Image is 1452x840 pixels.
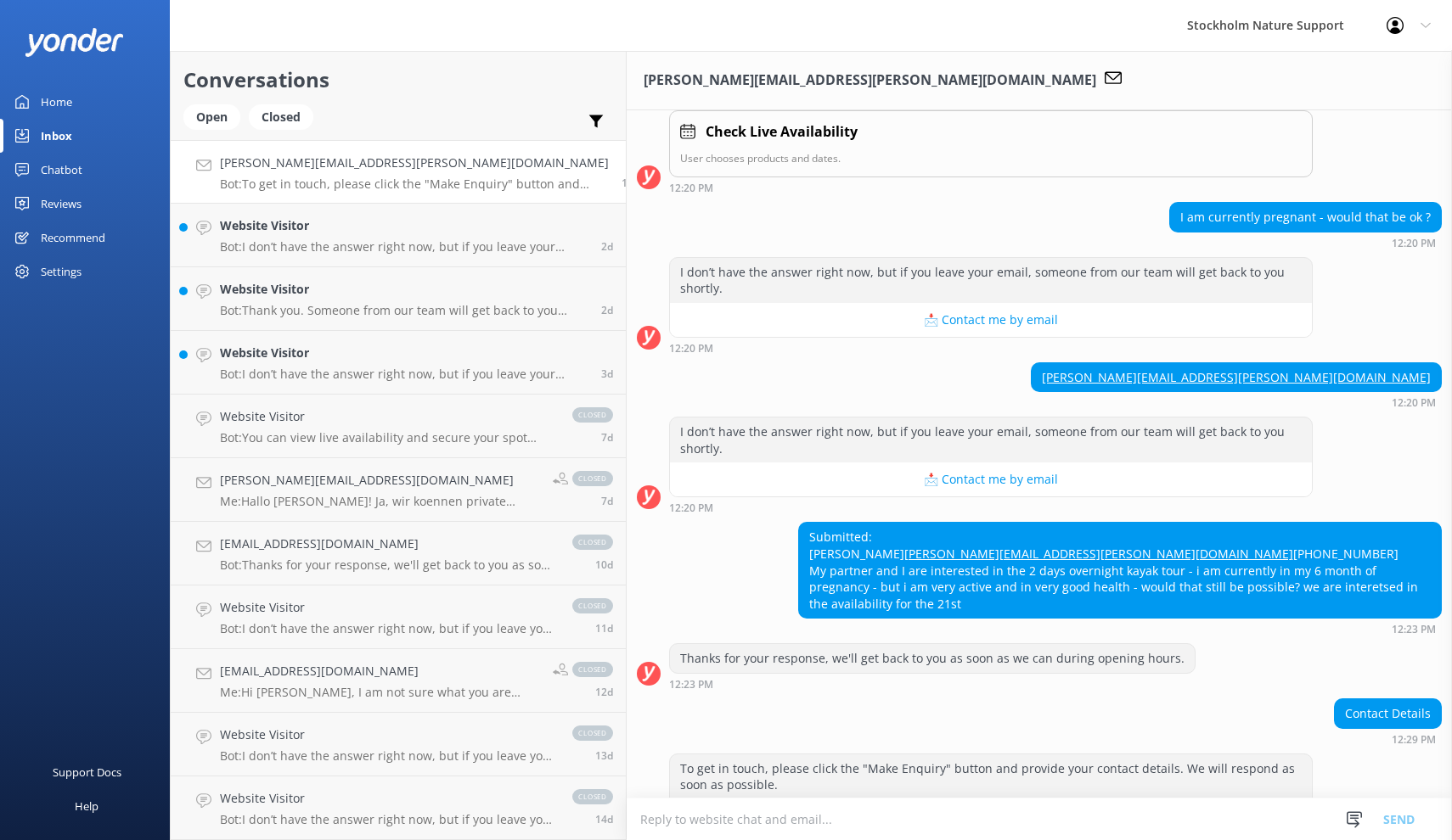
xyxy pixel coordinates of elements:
a: [EMAIL_ADDRESS][DOMAIN_NAME]Bot:Thanks for your response, we'll get back to you as soon as we can... [171,522,626,585]
h4: [EMAIL_ADDRESS][DOMAIN_NAME] [220,662,540,680]
span: closed [572,789,613,804]
span: 12:29pm 15-Aug-2025 (UTC +02:00) Europe/Amsterdam [622,176,634,190]
div: Chatbot [41,153,82,187]
strong: 12:20 PM [669,183,713,193]
p: Bot: You can view live availability and secure your spot online using our booking calendar at [UR... [220,430,555,445]
a: Website VisitorBot:I don’t have the answer right now, but if you leave your email, someone from o... [171,713,626,776]
div: Help [75,789,98,823]
h4: [PERSON_NAME][EMAIL_ADDRESS][DOMAIN_NAME] [220,471,540,490]
h4: Website Visitor [220,216,588,235]
h4: Website Visitor [220,280,588,299]
span: closed [572,407,613,423]
span: 08:43pm 12-Aug-2025 (UTC +02:00) Europe/Amsterdam [601,239,613,254]
div: Home [41,85,72,119]
span: closed [572,535,613,550]
div: I am currently pregnant - would that be ok ? [1170,203,1441,232]
div: 12:20pm 15-Aug-2025 (UTC +02:00) Europe/Amsterdam [1031,396,1442,408]
span: closed [572,598,613,613]
div: To get in touch, please click the "Make Enquiry" button and provide your contact details. We will... [670,754,1312,799]
div: I don’t have the answer right now, but if you leave your email, someone from our team will get ba... [670,417,1312,462]
div: 12:23pm 15-Aug-2025 (UTC +02:00) Europe/Amsterdam [798,623,1442,635]
h4: Check Live Availability [706,121,858,143]
div: 12:23pm 15-Aug-2025 (UTC +02:00) Europe/Amsterdam [669,678,1196,690]
div: 12:20pm 15-Aug-2025 (UTC +02:00) Europe/Amsterdam [669,342,1313,354]
img: yonder-white-logo.png [25,28,123,56]
h4: Website Visitor [220,407,555,426]
span: 10:05am 02-Aug-2025 (UTC +02:00) Europe/Amsterdam [595,748,613,763]
a: Website VisitorBot:I don’t have the answer right now, but if you leave your email, someone from o... [171,776,626,840]
div: Reviews [41,187,82,221]
button: 📩 Contact me by email [670,462,1312,496]
span: 08:45am 12-Aug-2025 (UTC +02:00) Europe/Amsterdam [601,367,613,381]
a: [EMAIL_ADDRESS][DOMAIN_NAME]Me:Hi [PERSON_NAME], I am not sure what you are referring to but if y... [171,649,626,713]
div: 12:20pm 15-Aug-2025 (UTC +02:00) Europe/Amsterdam [1169,237,1442,249]
a: Website VisitorBot:You can view live availability and secure your spot online using our booking c... [171,395,626,458]
span: 11:41am 03-Aug-2025 (UTC +02:00) Europe/Amsterdam [595,685,613,699]
span: 05:59pm 12-Aug-2025 (UTC +02:00) Europe/Amsterdam [601,303,613,317]
div: 12:20pm 15-Aug-2025 (UTC +02:00) Europe/Amsterdam [669,182,1313,193]
h3: [PERSON_NAME][EMAIL_ADDRESS][PERSON_NAME][DOMAIN_NAME] [644,70,1096,92]
span: closed [572,725,613,741]
a: [PERSON_NAME][EMAIL_ADDRESS][DOMAIN_NAME]Me:Hallo [PERSON_NAME]! Ja, wir koennen private Touren i... [171,458,626,522]
a: [PERSON_NAME][EMAIL_ADDRESS][PERSON_NAME][DOMAIN_NAME] [904,546,1293,562]
span: 10:02am 08-Aug-2025 (UTC +02:00) Europe/Amsterdam [601,430,613,445]
div: I don’t have the answer right now, but if you leave your email, someone from our team will get ba... [670,258,1312,303]
div: Thanks for your response, we'll get back to you as soon as we can during opening hours. [670,644,1195,673]
div: 12:29pm 15-Aug-2025 (UTC +02:00) Europe/Amsterdam [1334,733,1442,745]
a: Website VisitorBot:Thank you. Someone from our team will get back to you shortly.2d [171,267,626,331]
p: Bot: I don’t have the answer right now, but if you leave your email, someone from our team will g... [220,239,588,255]
strong: 12:20 PM [669,503,713,513]
span: 01:46pm 04-Aug-2025 (UTC +02:00) Europe/Amsterdam [595,557,613,572]
h4: Website Visitor [220,344,588,362]
div: Inbox [41,119,72,153]
a: Website VisitorBot:I don’t have the answer right now, but if you leave your email, someone from o... [171,204,626,267]
h4: Website Visitor [220,789,555,808]
div: Contact Details [1335,699,1441,728]
button: 📩 Contact me by email [670,303,1312,337]
div: Settings [41,255,82,288]
p: User chooses products and dates. [680,150,1302,166]
h4: [PERSON_NAME][EMAIL_ADDRESS][PERSON_NAME][DOMAIN_NAME] [220,154,609,172]
p: Me: Hi [PERSON_NAME], I am not sure what you are referring to but if you’re not able to book, ple... [220,685,540,700]
a: Open [183,107,249,126]
span: 04:53pm 03-Aug-2025 (UTC +02:00) Europe/Amsterdam [595,621,613,636]
a: Website VisitorBot:I don’t have the answer right now, but if you leave your email, someone from o... [171,585,626,649]
a: [PERSON_NAME][EMAIL_ADDRESS][PERSON_NAME][DOMAIN_NAME] [1042,369,1431,385]
h4: [EMAIL_ADDRESS][DOMAIN_NAME] [220,535,555,553]
p: Bot: To get in touch, please click the "Make Enquiry" button and provide your contact details. We... [220,176,609,192]
p: Me: Hallo [PERSON_NAME]! Ja, wir koennen private Touren in Deutsch anbieten, jedoch keine public ... [220,494,540,509]
strong: 12:29 PM [1392,735,1436,745]
a: Website VisitorBot:I don’t have the answer right now, but if you leave your email, someone from o... [171,331,626,395]
h2: Conversations [183,64,613,96]
div: Closed [249,104,313,130]
p: Bot: I don’t have the answer right now, but if you leave your email, someone from our team will g... [220,812,555,827]
div: Submitted: [PERSON_NAME] [PHONE_NUMBER] My partner and I are interested in the 2 days overnight k... [799,523,1441,618]
strong: 12:23 PM [1392,624,1436,635]
span: closed [572,662,613,677]
div: Support Docs [53,755,121,789]
strong: 12:23 PM [669,680,713,690]
p: Bot: I don’t have the answer right now, but if you leave your email, someone from our team will g... [220,621,555,636]
h4: Website Visitor [220,598,555,617]
span: closed [572,471,613,486]
strong: 12:20 PM [1392,238,1436,249]
h4: Website Visitor [220,725,555,744]
div: 12:20pm 15-Aug-2025 (UTC +02:00) Europe/Amsterdam [669,501,1313,513]
p: Bot: Thanks for your response, we'll get back to you as soon as we can during opening hours. [220,557,555,573]
a: [PERSON_NAME][EMAIL_ADDRESS][PERSON_NAME][DOMAIN_NAME]Bot:To get in touch, please click the "Make... [171,140,626,204]
strong: 12:20 PM [1392,398,1436,408]
p: Bot: I don’t have the answer right now, but if you leave your email, someone from our team will g... [220,748,555,764]
span: 04:41pm 31-Jul-2025 (UTC +02:00) Europe/Amsterdam [595,812,613,826]
p: Bot: Thank you. Someone from our team will get back to you shortly. [220,303,588,318]
p: Bot: I don’t have the answer right now, but if you leave your email, someone from our team will g... [220,367,588,382]
div: Recommend [41,221,105,255]
div: Open [183,104,240,130]
strong: 12:20 PM [669,344,713,354]
a: Closed [249,107,322,126]
span: 11:20pm 07-Aug-2025 (UTC +02:00) Europe/Amsterdam [601,494,613,508]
